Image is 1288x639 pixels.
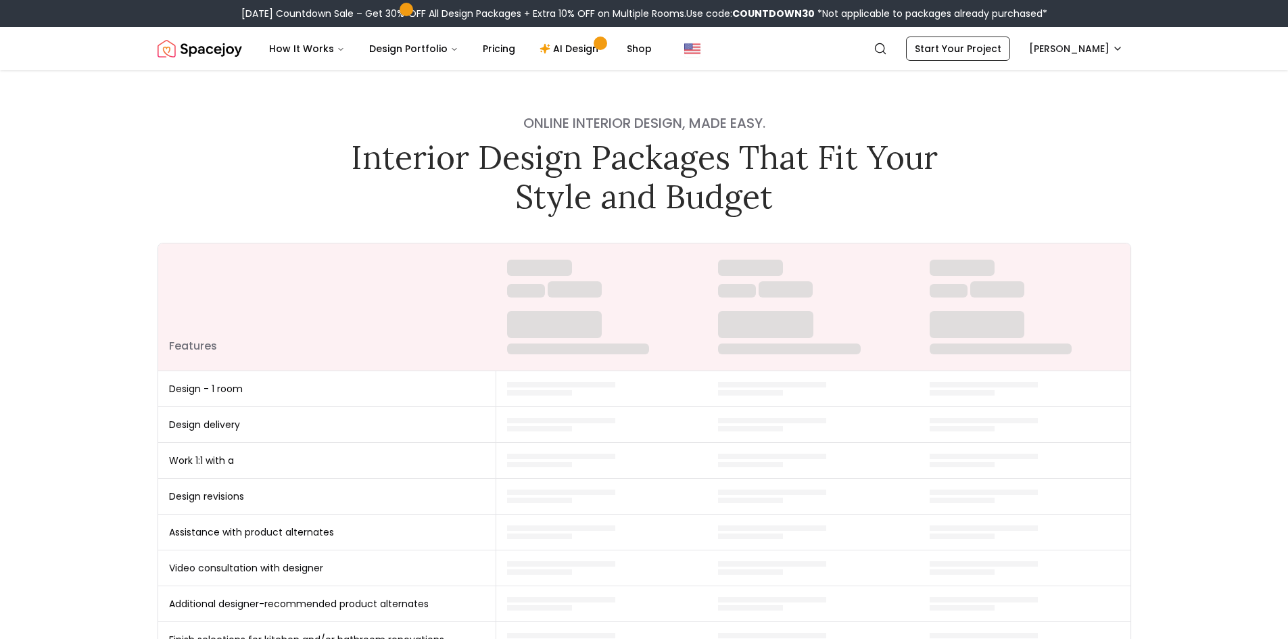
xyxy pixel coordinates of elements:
a: Shop [616,35,663,62]
button: Design Portfolio [358,35,469,62]
h4: Online interior design, made easy. [341,114,947,133]
h1: Interior Design Packages That Fit Your Style and Budget [341,138,947,216]
div: [DATE] Countdown Sale – Get 30% OFF All Design Packages + Extra 10% OFF on Multiple Rooms. [241,7,1047,20]
th: Features [158,243,496,371]
b: COUNTDOWN30 [732,7,815,20]
nav: Global [158,27,1131,70]
td: Design revisions [158,479,496,515]
a: Start Your Project [906,37,1010,61]
img: Spacejoy Logo [158,35,242,62]
img: United States [684,41,700,57]
td: Design delivery [158,407,496,443]
td: Assistance with product alternates [158,515,496,550]
a: AI Design [529,35,613,62]
td: Work 1:1 with a [158,443,496,479]
a: Pricing [472,35,526,62]
span: Use code: [686,7,815,20]
button: [PERSON_NAME] [1021,37,1131,61]
nav: Main [258,35,663,62]
td: Video consultation with designer [158,550,496,586]
button: How It Works [258,35,356,62]
span: *Not applicable to packages already purchased* [815,7,1047,20]
td: Design - 1 room [158,371,496,407]
td: Additional designer-recommended product alternates [158,586,496,622]
a: Spacejoy [158,35,242,62]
